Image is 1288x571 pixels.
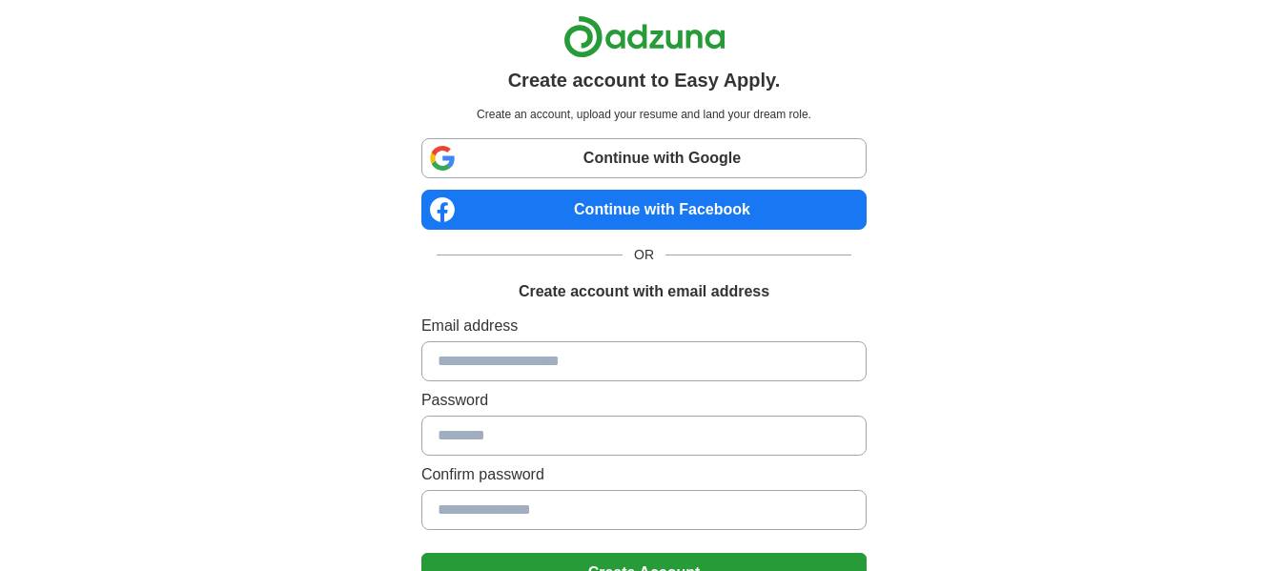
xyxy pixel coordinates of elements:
[508,66,781,94] h1: Create account to Easy Apply.
[421,315,867,337] label: Email address
[421,463,867,486] label: Confirm password
[623,245,665,265] span: OR
[519,280,769,303] h1: Create account with email address
[563,15,726,58] img: Adzuna logo
[421,190,867,230] a: Continue with Facebook
[421,389,867,412] label: Password
[421,138,867,178] a: Continue with Google
[425,106,863,123] p: Create an account, upload your resume and land your dream role.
